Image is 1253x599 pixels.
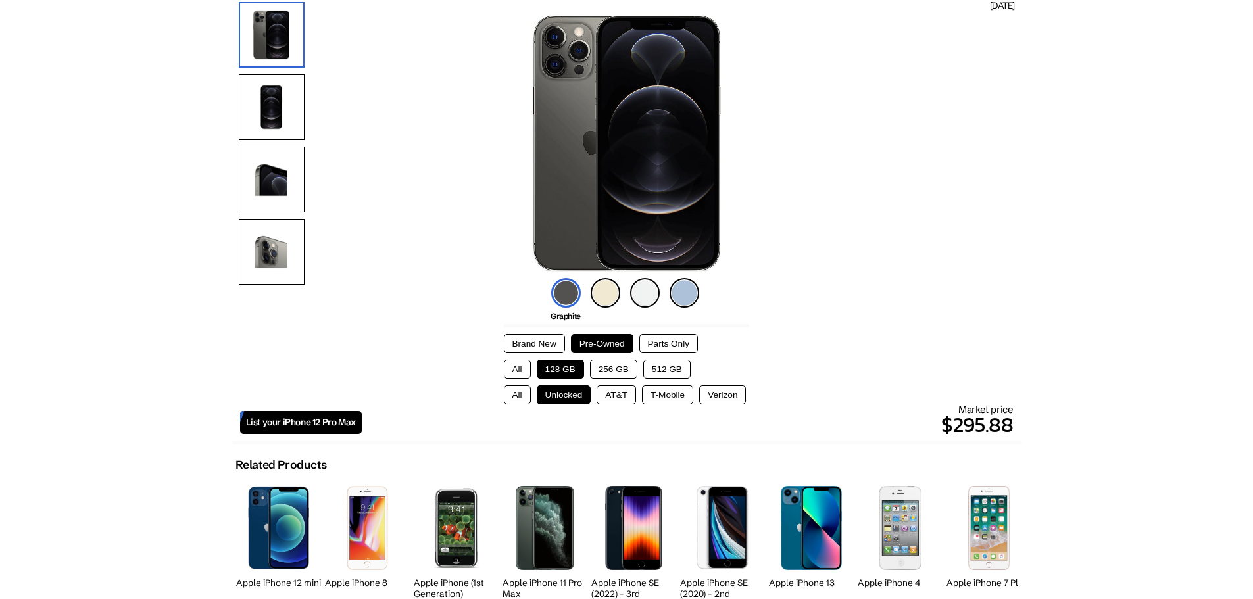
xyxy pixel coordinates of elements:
img: iPhone 12 mini [248,486,309,569]
h2: Apple iPhone 12 mini [236,577,322,588]
img: iPhone 11 Pro Max [516,486,574,570]
img: iPhone 12 Pro Max [532,12,721,275]
img: iPhone SE 3rd Gen [605,486,662,569]
button: T-Mobile [642,385,693,404]
img: iPhone (1st Generation) [430,486,481,569]
h2: Apple iPhone 8 [325,577,410,588]
p: $295.88 [362,409,1014,441]
img: Front [239,74,305,140]
img: iPhone 12 Pro Max [239,2,305,68]
button: Parts Only [639,334,698,353]
img: silver-icon [630,278,660,308]
img: gold-icon [591,278,620,308]
button: Pre-Owned [571,334,633,353]
span: List your iPhone 12 Pro Max [246,417,356,428]
h2: Apple iPhone 7 Plus [946,577,1032,588]
button: Unlocked [537,385,591,404]
button: All [504,385,531,404]
span: Graphite [551,311,581,321]
button: Verizon [699,385,746,404]
h2: Apple iPhone 13 [769,577,854,588]
h2: Apple iPhone 4 [858,577,943,588]
button: 512 GB [643,360,691,379]
h2: Related Products [235,458,327,472]
button: 128 GB [537,360,584,379]
button: AT&T [597,385,636,404]
img: iPhone 8 [347,486,388,569]
img: iPhone SE 2nd Gen [697,486,748,569]
button: 256 GB [590,360,637,379]
button: Brand New [504,334,565,353]
img: iPhone 7 Plus [968,486,1010,569]
img: graphite-icon [551,278,581,308]
div: Market price [362,403,1014,441]
img: iPhone 4s [879,486,921,569]
img: pacific-blue-icon [670,278,699,308]
button: All [504,360,531,379]
img: iPhone 13 [781,486,843,569]
img: Side [239,147,305,212]
a: List your iPhone 12 Pro Max [240,411,362,434]
img: Camera [239,219,305,285]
